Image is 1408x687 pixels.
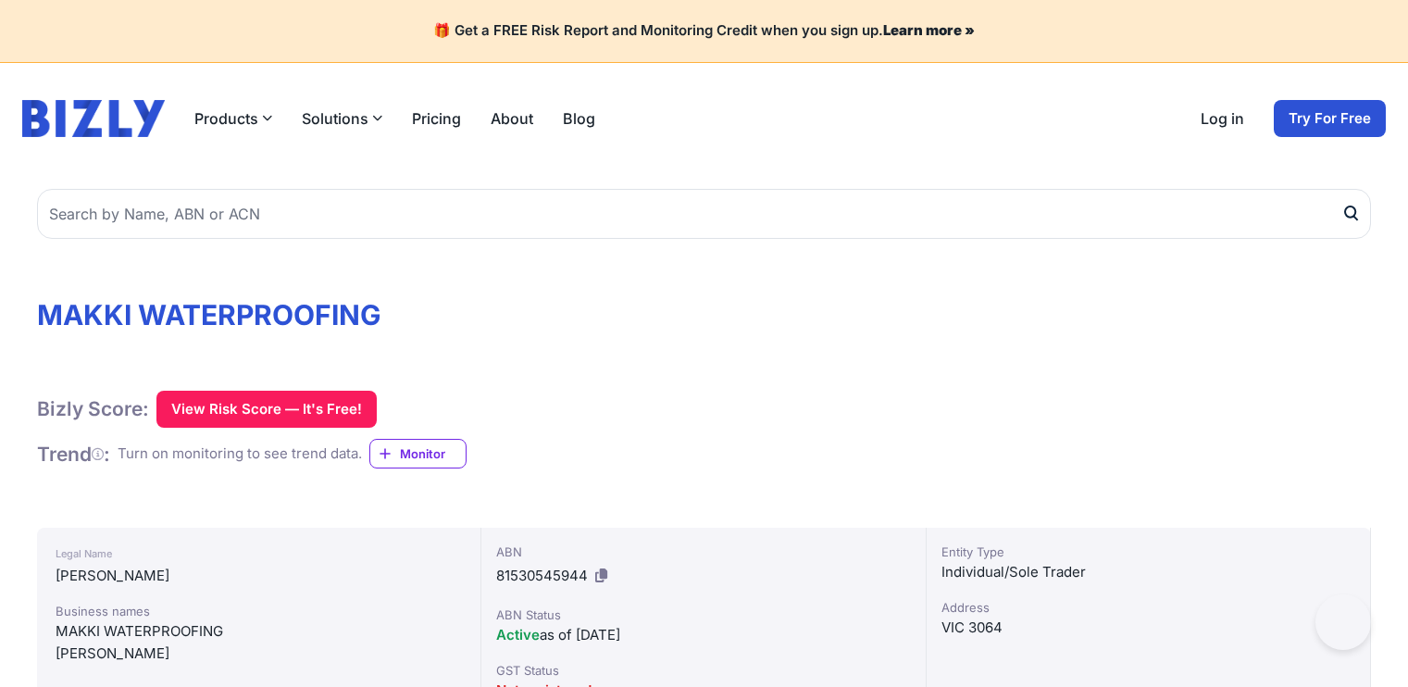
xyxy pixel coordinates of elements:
span: Monitor [400,444,466,463]
div: ABN Status [496,606,910,624]
div: [PERSON_NAME] [56,565,462,587]
h1: Trend : [37,442,110,467]
span: Active [496,626,540,643]
a: Learn more » [883,21,975,39]
div: Legal Name [56,543,462,565]
div: Individual/Sole Trader [941,561,1355,583]
input: Search by Name, ABN or ACN [37,189,1371,239]
a: Pricing [412,107,461,130]
div: VIC 3064 [941,617,1355,639]
h1: Bizly Score: [37,396,149,421]
a: Try For Free [1274,100,1386,137]
button: Products [194,107,272,130]
div: Entity Type [941,543,1355,561]
div: Business names [56,602,462,620]
div: Address [941,598,1355,617]
div: GST Status [496,661,910,680]
iframe: Toggle Customer Support [1315,594,1371,650]
span: 81530545944 [496,567,588,584]
div: ABN [496,543,910,561]
a: Log in [1201,107,1244,130]
button: View Risk Score — It's Free! [156,391,377,428]
a: Blog [563,107,595,130]
h4: 🎁 Get a FREE Risk Report and Monitoring Credit when you sign up. [22,22,1386,40]
h1: MAKKI WATERPROOFING [37,298,1371,331]
div: [PERSON_NAME] [56,643,462,665]
button: Solutions [302,107,382,130]
div: MAKKI WATERPROOFING [56,620,462,643]
div: Turn on monitoring to see trend data. [118,443,362,465]
div: as of [DATE] [496,624,910,646]
a: About [491,107,533,130]
a: Monitor [369,439,467,468]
